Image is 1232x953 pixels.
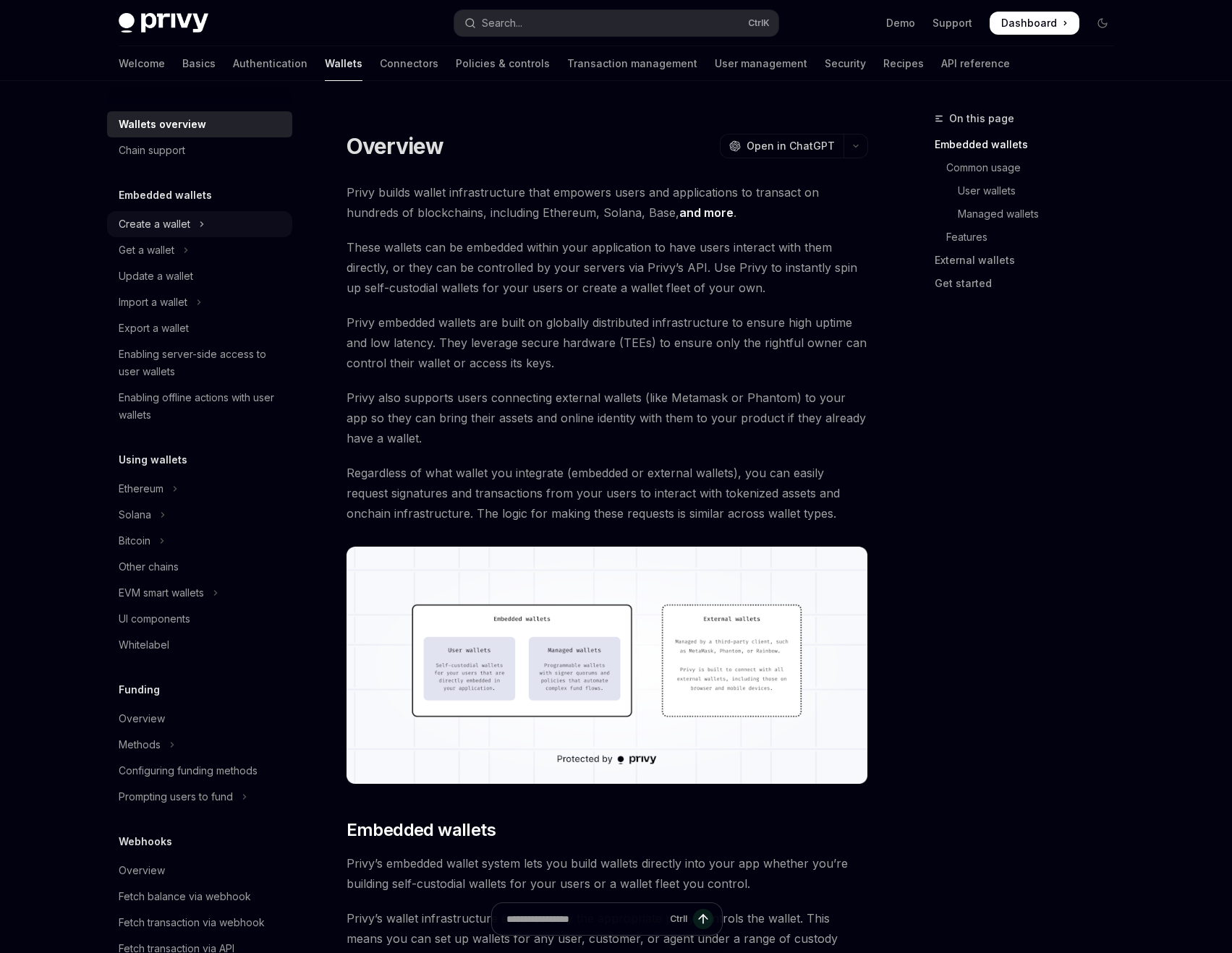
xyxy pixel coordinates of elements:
[119,187,212,204] h5: Embedded wallets
[107,211,292,237] button: Toggle Create a wallet section
[347,819,496,842] span: Embedded wallets
[107,111,292,137] a: Wallets overview
[107,706,292,732] a: Overview
[107,137,292,163] a: Chain support
[107,580,292,606] button: Toggle EVM smart wallets section
[935,226,1126,249] a: Features
[107,315,292,341] a: Export a wallet
[347,133,444,159] h1: Overview
[119,389,284,424] div: Enabling offline actions with user wallets
[107,884,292,910] a: Fetch balance via webhook
[949,110,1014,127] span: On this page
[119,762,258,779] div: Configuring funding methods
[119,788,233,805] div: Prompting users to fund
[119,888,251,905] div: Fetch balance via webhook
[715,46,807,81] a: User management
[679,205,734,221] a: and more
[119,584,204,602] div: EVM smart wallets
[119,558,179,576] div: Other chains
[506,903,664,935] input: Ask a question...
[119,833,172,850] h5: Webhooks
[935,272,1126,295] a: Get started
[119,294,187,311] div: Import a wallet
[119,268,193,285] div: Update a wallet
[119,142,185,159] div: Chain support
[1091,12,1114,35] button: Toggle dark mode
[482,14,522,32] div: Search...
[119,242,174,259] div: Get a wallet
[347,547,868,784] img: images/walletoverview.png
[935,179,1126,202] a: User wallets
[119,116,206,133] div: Wallets overview
[119,914,265,931] div: Fetch transaction via webhook
[107,476,292,502] button: Toggle Ethereum section
[119,320,189,337] div: Export a wallet
[119,610,190,628] div: UI components
[935,133,1126,156] a: Embedded wallets
[182,46,216,81] a: Basics
[456,46,550,81] a: Policies & controls
[107,784,292,810] button: Toggle Prompting users to fund section
[119,532,150,550] div: Bitcoin
[935,202,1126,226] a: Managed wallets
[119,736,161,753] div: Methods
[107,341,292,385] a: Enabling server-side access to user wallets
[119,710,165,727] div: Overview
[748,17,770,29] span: Ctrl K
[119,862,165,879] div: Overview
[567,46,697,81] a: Transaction management
[107,632,292,658] a: Whitelabel
[119,215,190,233] div: Create a wallet
[119,636,169,654] div: Whitelabel
[107,858,292,884] a: Overview
[347,312,868,373] span: Privy embedded wallets are built on globally distributed infrastructure to ensure high uptime and...
[107,528,292,554] button: Toggle Bitcoin section
[347,182,868,223] span: Privy builds wallet infrastructure that empowers users and applications to transact on hundreds o...
[1001,16,1057,30] span: Dashboard
[119,46,165,81] a: Welcome
[107,385,292,428] a: Enabling offline actions with user wallets
[825,46,866,81] a: Security
[107,237,292,263] button: Toggle Get a wallet section
[119,681,160,698] h5: Funding
[119,346,284,380] div: Enabling server-side access to user wallets
[107,732,292,758] button: Toggle Methods section
[119,480,163,497] div: Ethereum
[107,502,292,528] button: Toggle Solana section
[233,46,307,81] a: Authentication
[347,388,868,448] span: Privy also supports users connecting external wallets (like Metamask or Phantom) to your app so t...
[347,853,868,894] span: Privy’s embedded wallet system lets you build wallets directly into your app whether you’re build...
[380,46,438,81] a: Connectors
[941,46,1010,81] a: API reference
[107,263,292,289] a: Update a wallet
[720,134,844,158] button: Open in ChatGPT
[347,237,868,298] span: These wallets can be embedded within your application to have users interact with them directly, ...
[886,16,915,30] a: Demo
[454,10,778,36] button: Open search
[935,156,1126,179] a: Common usage
[935,249,1126,272] a: External wallets
[107,554,292,580] a: Other chains
[747,139,835,153] span: Open in ChatGPT
[347,463,868,523] span: Regardless of what wallet you integrate (embedded or external wallets), you can easily request si...
[107,289,292,315] button: Toggle Import a wallet section
[107,758,292,784] a: Configuring funding methods
[933,16,972,30] a: Support
[107,910,292,936] a: Fetch transaction via webhook
[119,506,151,523] div: Solana
[693,909,713,929] button: Send message
[119,13,208,33] img: dark logo
[119,451,187,469] h5: Using wallets
[883,46,924,81] a: Recipes
[990,12,1079,35] a: Dashboard
[325,46,362,81] a: Wallets
[107,606,292,632] a: UI components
